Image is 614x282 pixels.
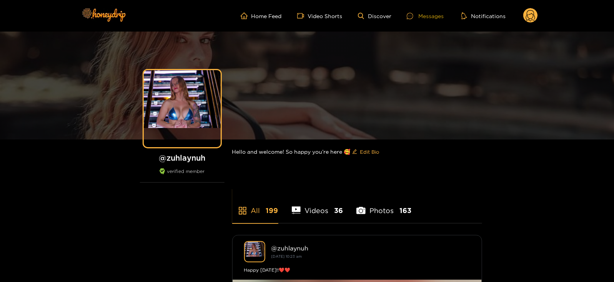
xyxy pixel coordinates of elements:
[352,149,357,155] span: edit
[241,12,251,19] span: home
[232,188,278,223] li: All
[399,206,411,215] span: 163
[407,12,444,20] div: Messages
[292,188,343,223] li: Videos
[238,206,247,215] span: appstore
[358,13,391,19] a: Discover
[356,188,411,223] li: Photos
[334,206,343,215] span: 36
[297,12,308,19] span: video-camera
[244,266,470,274] div: Happy [DATE]!!❤️❤️
[271,245,470,252] div: @ zuhlaynuh
[140,153,225,163] h1: @ zuhlaynuh
[459,12,508,20] button: Notifications
[297,12,343,19] a: Video Shorts
[351,146,381,158] button: editEdit Bio
[244,241,265,262] img: zuhlaynuh
[271,254,302,258] small: [DATE] 10:23 am
[241,12,282,19] a: Home Feed
[266,206,278,215] span: 199
[360,148,379,156] span: Edit Bio
[232,139,482,164] div: Hello and welcome! So happy you’re here 🥰
[140,168,225,183] div: verified member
